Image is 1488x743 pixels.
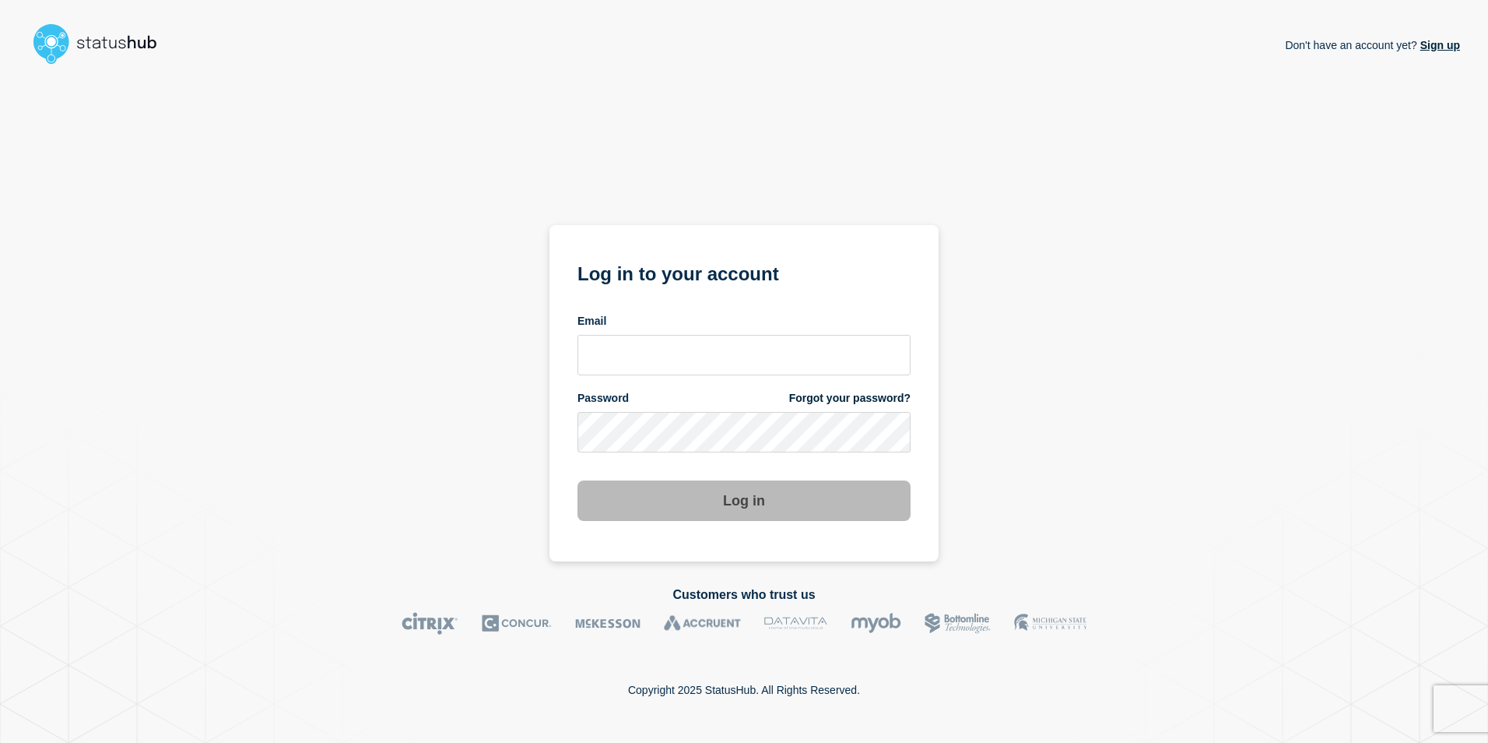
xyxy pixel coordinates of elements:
p: Copyright 2025 StatusHub. All Rights Reserved. [628,684,860,696]
img: MSU logo [1014,612,1086,635]
img: StatusHub logo [28,19,176,69]
span: Password [577,391,629,406]
p: Don't have an account yet? [1285,26,1460,64]
h1: Log in to your account [577,258,911,287]
img: Accruent logo [664,612,741,635]
img: DataVita logo [764,612,827,635]
input: email input [577,335,911,375]
span: Email [577,314,606,329]
button: Log in [577,481,911,521]
img: myob logo [851,612,901,635]
img: Citrix logo [402,612,458,635]
input: password input [577,412,911,452]
h2: Customers who trust us [28,588,1460,602]
a: Forgot your password? [789,391,911,406]
img: McKesson logo [575,612,640,635]
a: Sign up [1417,39,1460,51]
img: Concur logo [482,612,552,635]
img: Bottomline logo [925,612,991,635]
